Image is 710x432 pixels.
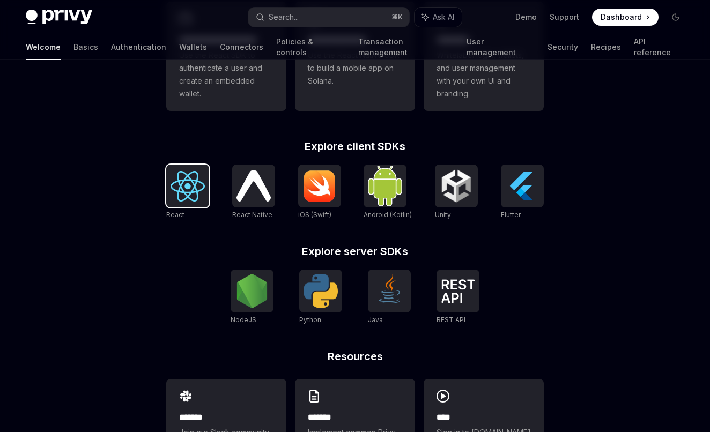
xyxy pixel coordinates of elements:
[298,211,331,219] span: iOS (Swift)
[441,279,475,303] img: REST API
[166,141,544,152] h2: Explore client SDKs
[667,9,684,26] button: Toggle dark mode
[304,274,338,308] img: Python
[111,34,166,60] a: Authentication
[501,211,521,219] span: Flutter
[433,12,454,23] span: Ask AI
[501,165,544,220] a: FlutterFlutter
[364,211,412,219] span: Android (Kotlin)
[166,351,544,362] h2: Resources
[220,34,263,60] a: Connectors
[171,171,205,202] img: React
[26,34,61,60] a: Welcome
[548,34,578,60] a: Security
[435,165,478,220] a: UnityUnity
[236,170,271,201] img: React Native
[368,166,402,206] img: Android (Kotlin)
[73,34,98,60] a: Basics
[437,270,479,325] a: REST APIREST API
[368,316,383,324] span: Java
[166,165,209,220] a: ReactReact
[592,9,659,26] a: Dashboard
[435,211,451,219] span: Unity
[179,34,207,60] a: Wallets
[358,34,454,60] a: Transaction management
[248,8,410,27] button: Search...⌘K
[299,270,342,325] a: PythonPython
[235,274,269,308] img: NodeJS
[439,169,474,203] img: Unity
[368,270,411,325] a: JavaJava
[298,165,341,220] a: iOS (Swift)iOS (Swift)
[550,12,579,23] a: Support
[591,34,621,60] a: Recipes
[302,170,337,202] img: iOS (Swift)
[437,49,531,100] span: Whitelabel login, wallets, and user management with your own UI and branding.
[467,34,535,60] a: User management
[299,316,321,324] span: Python
[276,34,345,60] a: Policies & controls
[634,34,684,60] a: API reference
[232,165,275,220] a: React NativeReact Native
[415,8,462,27] button: Ask AI
[505,169,539,203] img: Flutter
[372,274,406,308] img: Java
[179,49,273,100] span: Use the React SDK to authenticate a user and create an embedded wallet.
[166,246,544,257] h2: Explore server SDKs
[308,49,402,87] span: Use the React Native SDK to build a mobile app on Solana.
[231,316,256,324] span: NodeJS
[364,165,412,220] a: Android (Kotlin)Android (Kotlin)
[269,11,299,24] div: Search...
[601,12,642,23] span: Dashboard
[26,10,92,25] img: dark logo
[166,211,184,219] span: React
[232,211,272,219] span: React Native
[515,12,537,23] a: Demo
[437,316,465,324] span: REST API
[231,270,273,325] a: NodeJSNodeJS
[391,13,403,21] span: ⌘ K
